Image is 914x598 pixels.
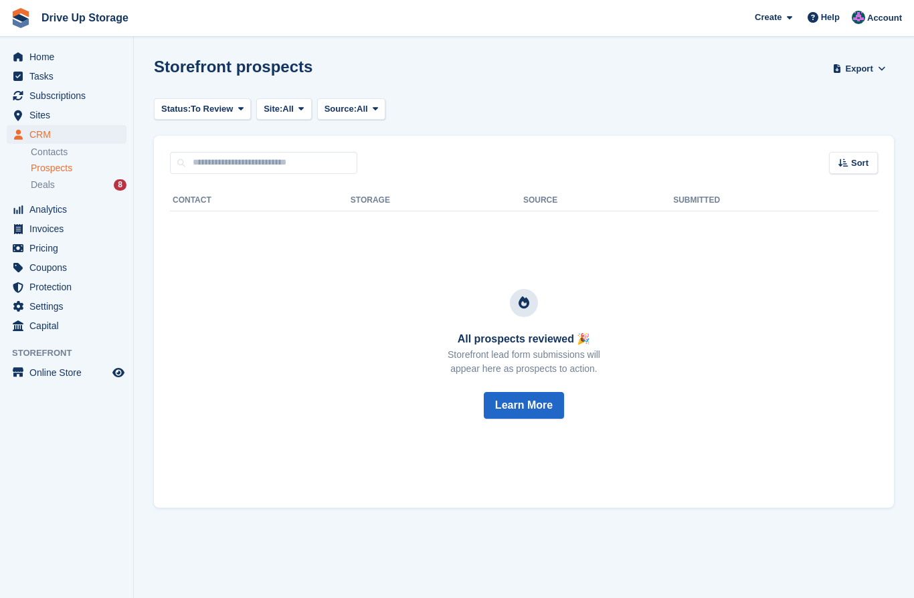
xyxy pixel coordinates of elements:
button: Export [830,58,889,80]
span: All [357,102,368,116]
img: Andy [852,11,865,24]
a: menu [7,86,126,105]
button: Source: All [317,98,386,120]
p: Storefront lead form submissions will appear here as prospects to action. [448,348,600,376]
a: menu [7,219,126,238]
th: Storage [351,190,523,211]
span: Help [821,11,840,24]
a: menu [7,297,126,316]
span: Account [867,11,902,25]
span: Deals [31,179,55,191]
span: Tasks [29,67,110,86]
span: Home [29,47,110,66]
a: Drive Up Storage [36,7,134,29]
a: menu [7,278,126,296]
span: Site: [264,102,282,116]
th: Submitted [673,190,878,211]
span: To Review [191,102,233,116]
a: menu [7,67,126,86]
th: Source [523,190,673,211]
span: Coupons [29,258,110,277]
span: Create [755,11,782,24]
span: Invoices [29,219,110,238]
h1: Storefront prospects [154,58,312,76]
th: Contact [170,190,351,211]
a: menu [7,363,126,382]
h3: All prospects reviewed 🎉 [448,333,600,345]
span: Prospects [31,162,72,175]
img: stora-icon-8386f47178a22dfd0bd8f6a31ec36ba5ce8667c1dd55bd0f319d3a0aa187defe.svg [11,8,31,28]
span: Export [846,62,873,76]
a: menu [7,258,126,277]
a: menu [7,125,126,144]
span: Protection [29,278,110,296]
span: Pricing [29,239,110,258]
button: Status: To Review [154,98,251,120]
span: Source: [325,102,357,116]
span: Storefront [12,346,133,360]
span: CRM [29,125,110,144]
span: Subscriptions [29,86,110,105]
a: menu [7,47,126,66]
a: Prospects [31,161,126,175]
button: Site: All [256,98,312,120]
a: menu [7,316,126,335]
span: Online Store [29,363,110,382]
span: Capital [29,316,110,335]
a: Contacts [31,146,126,159]
span: All [282,102,294,116]
span: Settings [29,297,110,316]
button: Learn More [484,392,564,419]
div: 8 [114,179,126,191]
a: Preview store [110,365,126,381]
a: Deals 8 [31,178,126,192]
a: menu [7,106,126,124]
a: menu [7,200,126,219]
span: Analytics [29,200,110,219]
a: menu [7,239,126,258]
span: Sort [851,157,869,170]
span: Status: [161,102,191,116]
span: Sites [29,106,110,124]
